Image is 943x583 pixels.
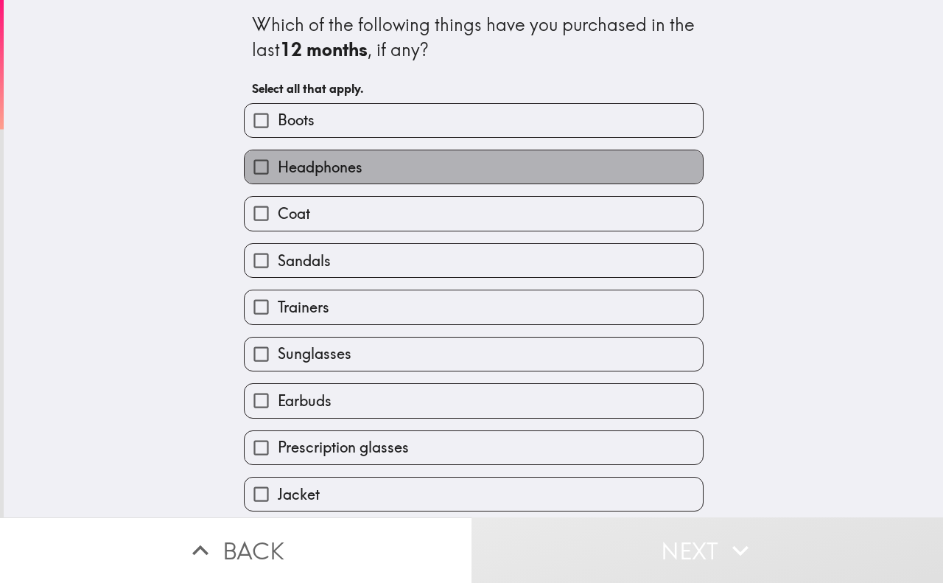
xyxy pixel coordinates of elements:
span: Headphones [278,157,362,178]
button: Headphones [245,150,703,184]
span: Sunglasses [278,343,351,364]
span: Jacket [278,484,320,505]
button: Next [471,517,943,583]
span: Earbuds [278,391,332,411]
button: Boots [245,104,703,137]
span: Sandals [278,251,331,271]
b: 12 months [280,38,368,60]
h6: Select all that apply. [252,80,695,97]
button: Trainers [245,290,703,324]
button: Coat [245,197,703,230]
button: Sandals [245,244,703,277]
button: Prescription glasses [245,431,703,464]
div: Which of the following things have you purchased in the last , if any? [252,13,695,62]
button: Sunglasses [245,338,703,371]
span: Prescription glasses [278,437,409,458]
button: Jacket [245,478,703,511]
span: Boots [278,110,315,130]
span: Coat [278,203,310,224]
button: Earbuds [245,384,703,417]
span: Trainers [278,297,329,318]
